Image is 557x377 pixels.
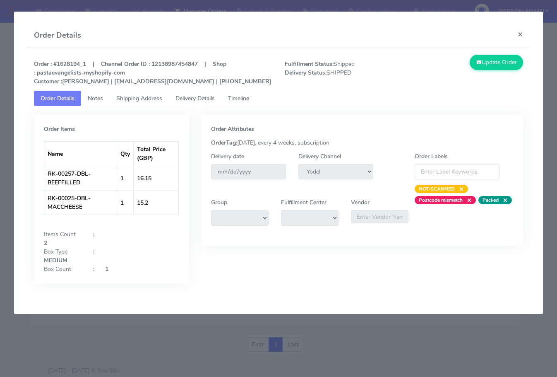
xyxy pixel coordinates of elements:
div: [DATE], every 4 weeks, subscription [205,138,520,147]
label: Delivery Channel [298,152,341,161]
span: × [463,196,472,204]
td: RK-00257-DBL-BEEFFILLED [44,166,117,190]
div: Box Count [38,265,87,273]
div: : [86,265,99,273]
label: Group [211,198,227,207]
th: Total Price (GBP) [134,141,178,166]
th: Name [44,141,117,166]
div: : [86,230,99,239]
td: 15.2 [134,190,178,215]
button: Close [511,23,530,45]
span: × [499,196,508,204]
strong: NOT-SCANNED [419,186,455,192]
strong: Fulfillment Status: [285,60,334,68]
strong: 1 [105,265,108,273]
span: Delivery Details [175,94,215,102]
span: Shipped SHIPPED [278,60,404,86]
label: Vendor [351,198,370,207]
h4: Order Details [34,30,81,41]
span: × [455,185,464,193]
div: : [86,247,99,256]
div: Box Type [38,247,87,256]
td: RK-00025-DBL-MACCHEESE [44,190,117,215]
strong: 2 [44,239,47,247]
strong: OrderTag: [211,139,237,147]
span: Timeline [228,94,249,102]
strong: Packed [483,197,499,203]
strong: Postcode mismatch [419,197,463,203]
strong: Order Items [44,125,75,133]
td: 1 [117,190,134,215]
span: Order Details [41,94,74,102]
th: Qty [117,141,134,166]
strong: Delivery Status: [285,69,327,77]
label: Fulfillment Center [281,198,327,207]
td: 16.15 [134,166,178,190]
input: Enter Vendor Name [351,210,408,223]
input: Enter Label Keywords [415,164,500,179]
div: Items Count [38,230,87,239]
ul: Tabs [34,91,523,106]
strong: Customer : [34,77,62,85]
button: Update Order [470,55,523,70]
label: Delivery date [211,152,244,161]
td: 1 [117,166,134,190]
label: Order Labels [415,152,448,161]
strong: Order : #1628194_1 | Channel Order ID : 12138987454847 | Shop : pastaevangelists-myshopify-com [P... [34,60,271,85]
strong: MEDIUM [44,256,67,264]
span: Shipping Address [116,94,162,102]
strong: Order Attributes [211,125,254,133]
span: Notes [88,94,103,102]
